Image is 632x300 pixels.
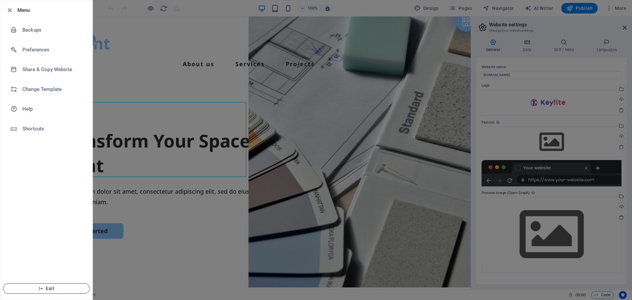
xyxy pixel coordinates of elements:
span: Exit [9,286,84,291]
h6: Menu [17,6,87,14]
button: Exit [3,283,90,294]
h6: Shortcuts [22,125,83,133]
h6: Help [22,105,83,113]
h6: Share & Copy Website [22,66,83,73]
h6: Change Template [22,85,83,93]
h6: Preferences [22,46,83,54]
a: Help [0,99,92,119]
h6: Backups [22,26,83,34]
